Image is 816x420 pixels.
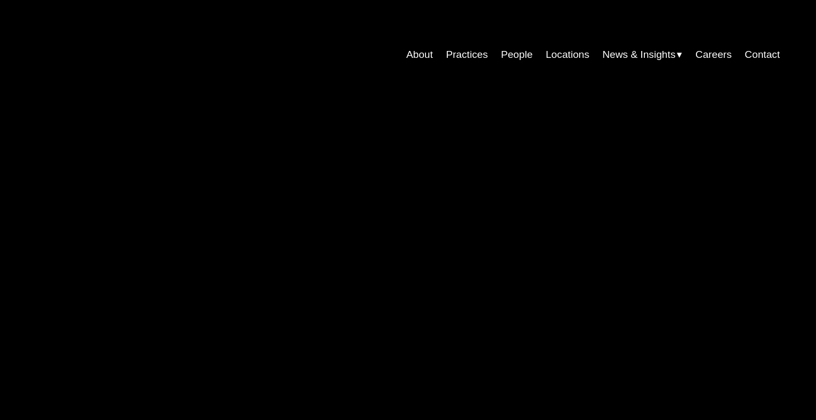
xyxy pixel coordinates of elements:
[501,45,533,65] a: People
[602,46,676,64] span: News & Insights
[546,45,589,65] a: Locations
[695,45,732,65] a: Careers
[406,45,433,65] a: About
[602,45,683,65] a: folder dropdown
[446,45,488,65] a: Practices
[745,45,780,65] a: Contact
